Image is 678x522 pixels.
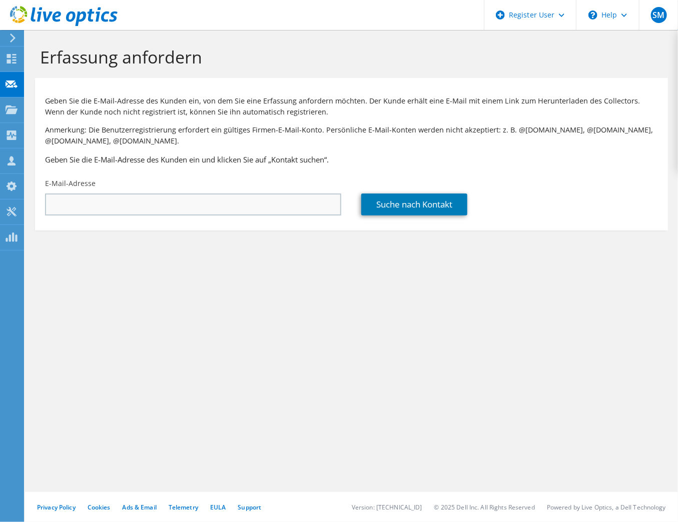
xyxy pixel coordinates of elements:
[352,503,422,511] li: Version: [TECHNICAL_ID]
[361,193,467,215] a: Suche nach Kontakt
[210,503,226,511] a: EULA
[37,503,76,511] a: Privacy Policy
[45,95,658,117] p: Geben Sie die E-Mail-Adresse des Kunden ein, von dem Sie eine Erfassung anfordern möchten. Der Ku...
[547,503,666,511] li: Powered by Live Optics, a Dell Technology
[169,503,198,511] a: Telemetry
[123,503,157,511] a: Ads & Email
[434,503,535,511] li: © 2025 Dell Inc. All Rights Reserved
[45,124,658,146] p: Anmerkung: Die Benutzerregistrierung erfordert ein gültiges Firmen-E-Mail-Konto. Persönliche E-Ma...
[45,178,96,188] label: E-Mail-Adresse
[651,7,667,23] span: SM
[40,46,658,67] h1: Erfassung anfordern
[238,503,261,511] a: Support
[88,503,111,511] a: Cookies
[588,10,597,19] svg: \n
[45,154,658,165] h3: Geben Sie die E-Mail-Adresse des Kunden ein und klicken Sie auf „Kontakt suchen“.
